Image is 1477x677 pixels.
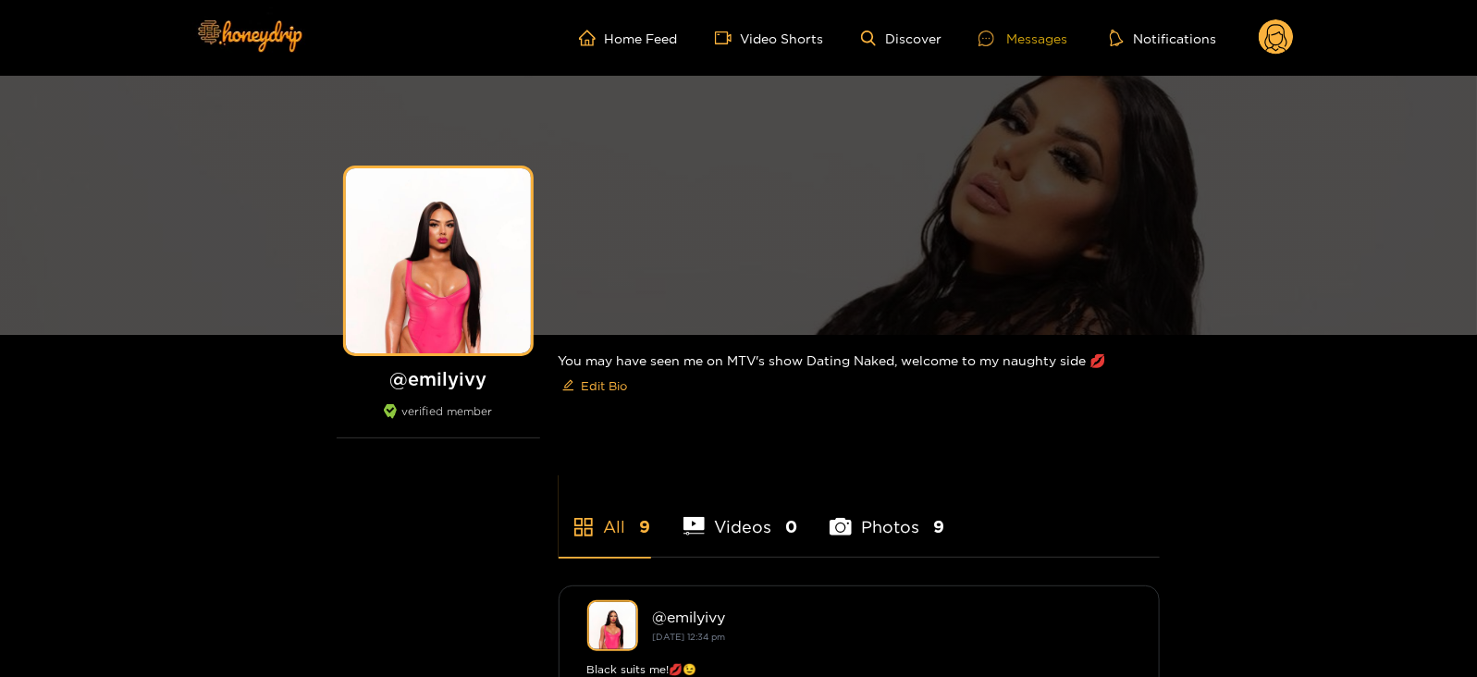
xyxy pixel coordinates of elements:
[559,474,651,557] li: All
[562,379,574,393] span: edit
[830,474,944,557] li: Photos
[653,609,1131,625] div: @ emilyivy
[587,600,638,651] img: emilyivy
[579,30,678,46] a: Home Feed
[559,335,1160,415] div: You may have seen me on MTV's show Dating Naked, welcome to my naughty side 💋
[572,516,595,538] span: appstore
[337,404,540,438] div: verified member
[715,30,741,46] span: video-camera
[785,515,797,538] span: 0
[1104,29,1222,47] button: Notifications
[559,371,632,400] button: editEdit Bio
[579,30,605,46] span: home
[640,515,651,538] span: 9
[582,376,628,395] span: Edit Bio
[979,28,1067,49] div: Messages
[683,474,798,557] li: Videos
[653,632,726,642] small: [DATE] 12:34 pm
[715,30,824,46] a: Video Shorts
[861,31,942,46] a: Discover
[337,367,540,390] h1: @ emilyivy
[933,515,944,538] span: 9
